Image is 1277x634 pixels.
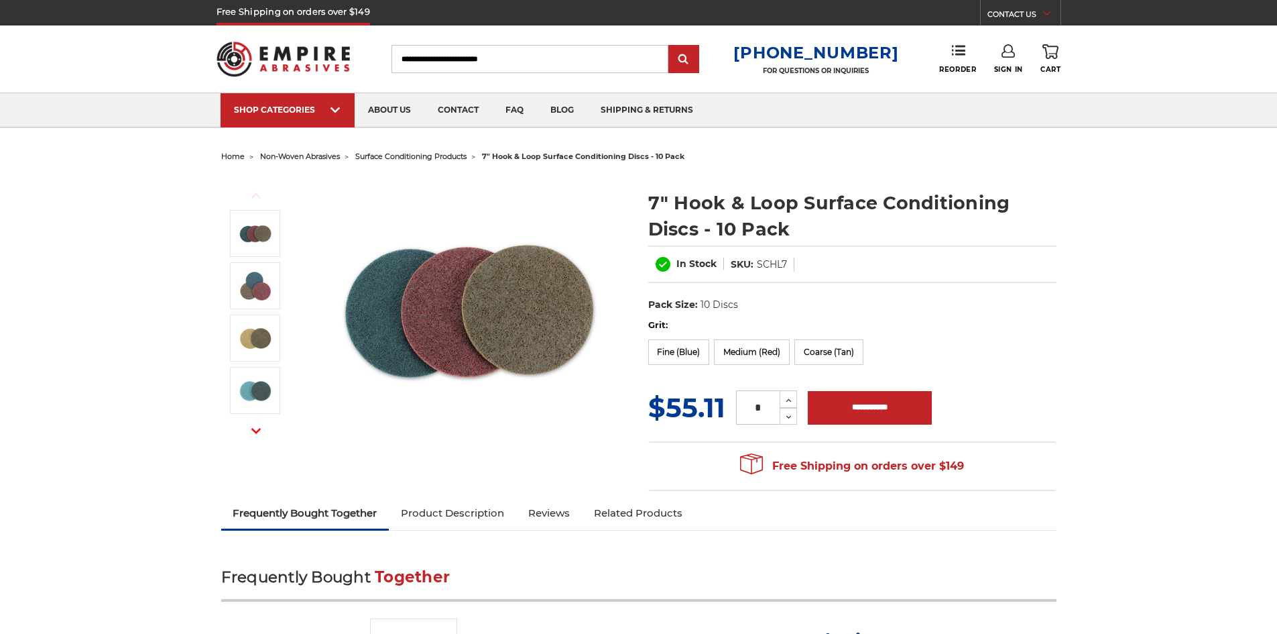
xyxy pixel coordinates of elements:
[582,498,694,528] a: Related Products
[1040,65,1060,74] span: Cart
[492,93,537,127] a: faq
[648,391,725,424] span: $55.11
[239,321,272,355] img: tan - coarse surface conditioning hook and loop disc
[239,269,272,303] img: 7 inch non woven scotchbrite discs
[1040,44,1060,74] a: Cart
[221,568,371,586] span: Frequently Bought
[240,181,272,210] button: Previous
[482,152,684,161] span: 7" hook & loop surface conditioning discs - 10 pack
[516,498,582,528] a: Reviews
[389,498,516,528] a: Product Description
[336,176,604,444] img: 7 inch surface conditioning discs
[355,152,467,161] a: surface conditioning products
[740,453,964,480] span: Free Shipping on orders over $149
[733,43,898,62] a: [PHONE_NUMBER]
[587,93,707,127] a: shipping & returns
[670,46,697,73] input: Submit
[648,190,1056,242] h1: 7" Hook & Loop Surface Conditioning Discs - 10 Pack
[731,258,753,272] dt: SKU:
[239,217,272,250] img: 7 inch surface conditioning discs
[733,66,898,75] p: FOR QUESTIONS OR INQUIRIES
[240,417,272,445] button: Next
[260,152,340,161] a: non-woven abrasives
[757,258,787,272] dd: SCHL7
[701,298,738,312] dd: 10 Discs
[648,298,698,312] dt: Pack Size:
[239,374,272,407] img: blue - fine surface conditioning hook and loop disc
[424,93,492,127] a: contact
[221,498,389,528] a: Frequently Bought Together
[939,44,976,73] a: Reorder
[994,65,1023,74] span: Sign In
[221,152,245,161] a: home
[234,105,341,115] div: SHOP CATEGORIES
[375,568,450,586] span: Together
[676,258,717,270] span: In Stock
[537,93,587,127] a: blog
[987,7,1060,25] a: CONTACT US
[939,65,976,74] span: Reorder
[217,33,351,85] img: Empire Abrasives
[355,93,424,127] a: about us
[648,319,1056,332] label: Grit:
